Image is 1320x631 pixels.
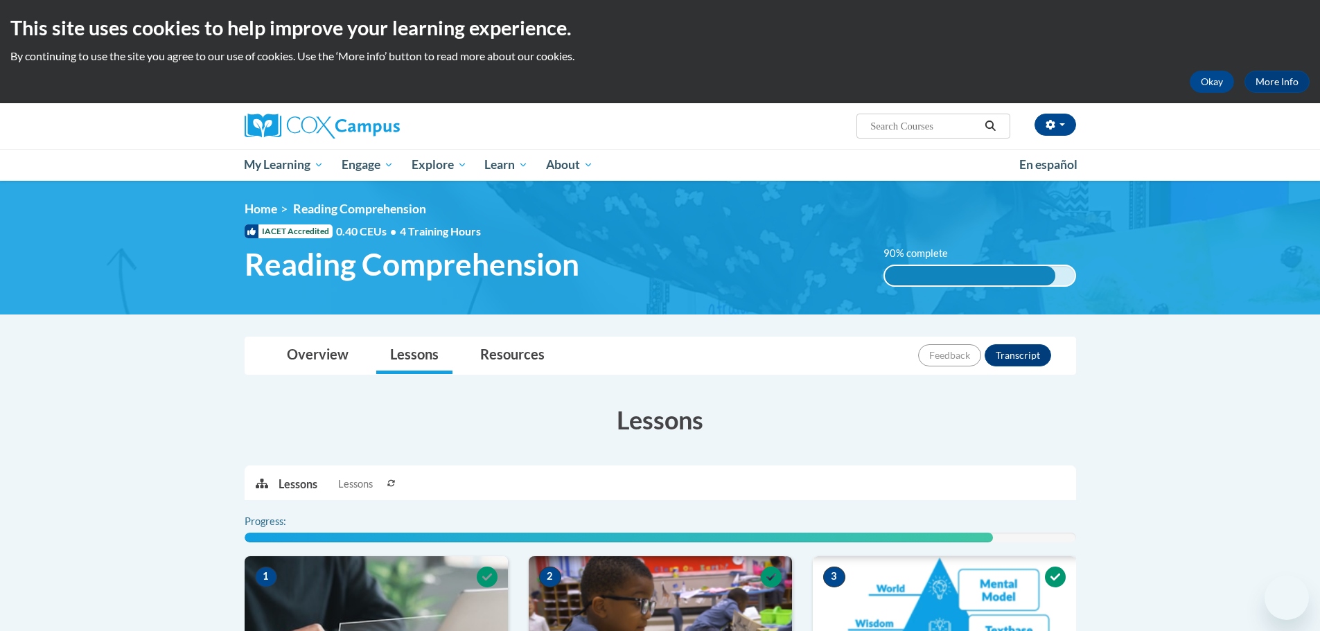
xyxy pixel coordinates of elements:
[400,224,481,238] span: 4 Training Hours
[245,114,400,139] img: Cox Campus
[539,567,561,587] span: 2
[1035,114,1076,136] button: Account Settings
[10,14,1310,42] h2: This site uses cookies to help improve your learning experience.
[293,202,426,216] span: Reading Comprehension
[883,246,963,261] label: 90% complete
[245,514,324,529] label: Progress:
[255,567,277,587] span: 1
[412,157,467,173] span: Explore
[224,149,1097,181] div: Main menu
[1010,150,1086,179] a: En español
[336,224,400,239] span: 0.40 CEUs
[338,477,373,492] span: Lessons
[10,48,1310,64] p: By continuing to use the site you agree to our use of cookies. Use the ‘More info’ button to read...
[537,149,602,181] a: About
[869,118,980,134] input: Search Courses
[403,149,476,181] a: Explore
[918,344,981,366] button: Feedback
[885,266,1055,285] div: 90% complete
[985,344,1051,366] button: Transcript
[980,118,1001,134] button: Search
[245,402,1076,437] h3: Lessons
[244,157,324,173] span: My Learning
[342,157,394,173] span: Engage
[279,477,317,492] p: Lessons
[546,157,593,173] span: About
[823,567,845,587] span: 3
[273,337,362,374] a: Overview
[376,337,452,374] a: Lessons
[475,149,537,181] a: Learn
[1190,71,1234,93] button: Okay
[245,246,579,283] span: Reading Comprehension
[245,224,333,238] span: IACET Accredited
[1265,576,1309,620] iframe: Button to launch messaging window
[390,224,396,238] span: •
[1244,71,1310,93] a: More Info
[466,337,558,374] a: Resources
[245,114,508,139] a: Cox Campus
[236,149,333,181] a: My Learning
[333,149,403,181] a: Engage
[484,157,528,173] span: Learn
[245,202,277,216] a: Home
[1019,157,1077,172] span: En español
